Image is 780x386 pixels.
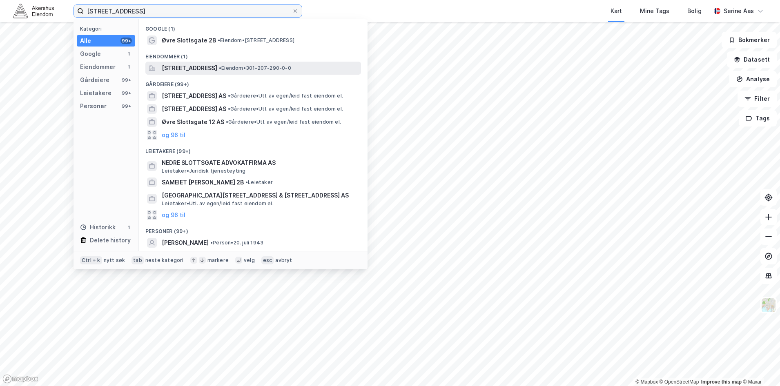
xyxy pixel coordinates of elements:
[125,64,132,70] div: 1
[162,63,217,73] span: [STREET_ADDRESS]
[162,117,224,127] span: Øvre Slottsgate 12 AS
[727,51,777,68] button: Datasett
[120,77,132,83] div: 99+
[80,26,135,32] div: Kategori
[13,4,54,18] img: akershus-eiendom-logo.9091f326c980b4bce74ccdd9f866810c.svg
[162,200,274,207] span: Leietaker • Utl. av egen/leid fast eiendom el.
[104,257,125,264] div: nytt søk
[162,191,358,200] span: [GEOGRAPHIC_DATA][STREET_ADDRESS] & [STREET_ADDRESS] AS
[611,6,622,16] div: Kart
[139,19,368,34] div: Google (1)
[139,47,368,62] div: Eiendommer (1)
[275,257,292,264] div: avbryt
[207,257,229,264] div: markere
[125,51,132,57] div: 1
[80,75,109,85] div: Gårdeiere
[80,256,102,264] div: Ctrl + k
[226,119,228,125] span: •
[162,158,358,168] span: NEDRE SLOTTSGATE ADVOKATFIRMA AS
[722,32,777,48] button: Bokmerker
[131,256,144,264] div: tab
[162,177,244,187] span: SAMEIET [PERSON_NAME] 2B
[162,168,245,174] span: Leietaker • Juridisk tjenesteyting
[80,101,107,111] div: Personer
[210,240,263,246] span: Person • 20. juli 1943
[162,91,226,101] span: [STREET_ADDRESS] AS
[162,130,185,140] button: og 96 til
[226,119,341,125] span: Gårdeiere • Utl. av egen/leid fast eiendom el.
[687,6,702,16] div: Bolig
[635,379,658,385] a: Mapbox
[139,75,368,89] div: Gårdeiere (99+)
[738,91,777,107] button: Filter
[162,238,209,248] span: [PERSON_NAME]
[228,106,230,112] span: •
[80,222,116,232] div: Historikk
[739,347,780,386] iframe: Chat Widget
[640,6,669,16] div: Mine Tags
[90,235,131,245] div: Delete history
[139,222,368,236] div: Personer (99+)
[228,93,343,99] span: Gårdeiere • Utl. av egen/leid fast eiendom el.
[761,297,776,313] img: Z
[245,179,248,185] span: •
[120,90,132,96] div: 99+
[139,142,368,156] div: Leietakere (99+)
[218,37,294,44] span: Eiendom • [STREET_ADDRESS]
[729,71,777,87] button: Analyse
[219,65,291,71] span: Eiendom • 301-207-290-0-0
[120,38,132,44] div: 99+
[80,49,101,59] div: Google
[162,104,226,114] span: [STREET_ADDRESS] AS
[701,379,742,385] a: Improve this map
[739,347,780,386] div: Kontrollprogram for chat
[120,103,132,109] div: 99+
[245,179,273,186] span: Leietaker
[2,374,38,384] a: Mapbox homepage
[228,106,343,112] span: Gårdeiere • Utl. av egen/leid fast eiendom el.
[228,93,230,99] span: •
[162,35,216,45] span: Øvre Slottsgate 2B
[261,256,274,264] div: esc
[84,5,292,17] input: Søk på adresse, matrikkel, gårdeiere, leietakere eller personer
[162,210,185,220] button: og 96 til
[218,37,220,43] span: •
[80,36,91,46] div: Alle
[739,110,777,126] button: Tags
[660,379,699,385] a: OpenStreetMap
[219,65,221,71] span: •
[125,224,132,231] div: 1
[244,257,255,264] div: velg
[724,6,754,16] div: Serine Aas
[80,88,111,98] div: Leietakere
[210,240,213,246] span: •
[80,62,116,72] div: Eiendommer
[145,257,184,264] div: neste kategori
